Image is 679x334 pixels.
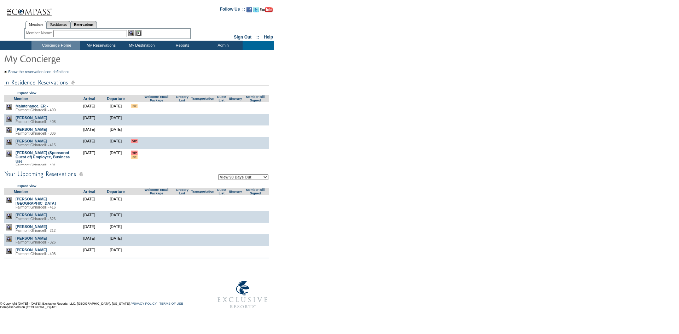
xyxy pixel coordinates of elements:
[159,302,184,305] a: TERMS OF USE
[103,258,129,269] td: [DATE]
[6,213,12,219] img: view
[103,114,129,125] td: [DATE]
[16,127,47,131] a: [PERSON_NAME]
[246,95,265,102] a: Member Bill Signed
[76,258,103,269] td: [DATE]
[103,102,129,114] td: [DATE]
[255,127,256,128] img: blank.gif
[6,236,12,242] img: view
[221,236,222,236] img: blank.gif
[107,189,124,194] a: Departure
[235,236,236,236] img: blank.gif
[70,21,97,28] a: Reservations
[6,116,12,122] img: view
[17,184,36,188] a: Expand View
[31,41,80,50] td: Concierge Home
[182,127,182,128] img: blank.gif
[25,21,47,29] a: Members
[264,35,273,40] a: Help
[76,195,103,211] td: [DATE]
[76,223,103,234] td: [DATE]
[176,188,188,195] a: Grocery List
[6,2,52,16] img: Compass Home
[131,155,138,159] input: There are special requests for this reservation!
[211,277,274,312] img: Exclusive Resorts
[16,151,70,163] a: [PERSON_NAME] (Sponsored Guest of) Employee, Business Use
[103,195,129,211] td: [DATE]
[176,95,188,102] a: Grocery List
[253,7,259,12] img: Follow us on Twitter
[16,252,56,256] span: Fairmont Ghirardelli - 408
[229,97,242,100] a: Itinerary
[144,188,168,195] a: Welcome Email Package
[260,9,273,13] a: Subscribe to our YouTube Channel
[76,114,103,125] td: [DATE]
[191,190,214,193] a: Transportation
[130,302,157,305] a: PRIVACY POLICY
[14,189,28,194] a: Member
[103,246,129,258] td: [DATE]
[229,190,242,193] a: Itinerary
[131,139,138,143] input: VIP member
[202,41,243,50] td: Admin
[80,41,121,50] td: My Reservations
[16,104,48,108] a: Maintenance, ER -
[16,248,47,252] a: [PERSON_NAME]
[76,137,103,149] td: [DATE]
[16,139,47,143] a: [PERSON_NAME]
[83,189,95,194] a: Arrival
[16,116,47,120] a: [PERSON_NAME]
[131,104,138,108] input: There are special requests for this reservation!
[182,236,182,236] img: blank.gif
[16,197,56,205] a: [PERSON_NAME][GEOGRAPHIC_DATA]
[161,41,202,50] td: Reports
[103,125,129,137] td: [DATE]
[234,35,251,40] a: Sign Out
[76,102,103,114] td: [DATE]
[16,236,47,240] a: [PERSON_NAME]
[16,163,56,167] span: Fairmont Ghirardelli - 401
[246,188,265,195] a: Member Bill Signed
[16,240,56,244] span: Fairmont Ghirardelli - 326
[16,229,56,233] span: Fairmont Ghirardelli - 212
[107,96,124,101] a: Departure
[16,143,56,147] span: Fairmont Ghirardelli - 415
[135,30,141,36] img: Reservations
[144,95,168,102] a: Welcome Email Package
[246,7,252,12] img: Become our fan on Facebook
[76,234,103,246] td: [DATE]
[4,170,216,178] img: subTtlConUpcomingReservatio.gif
